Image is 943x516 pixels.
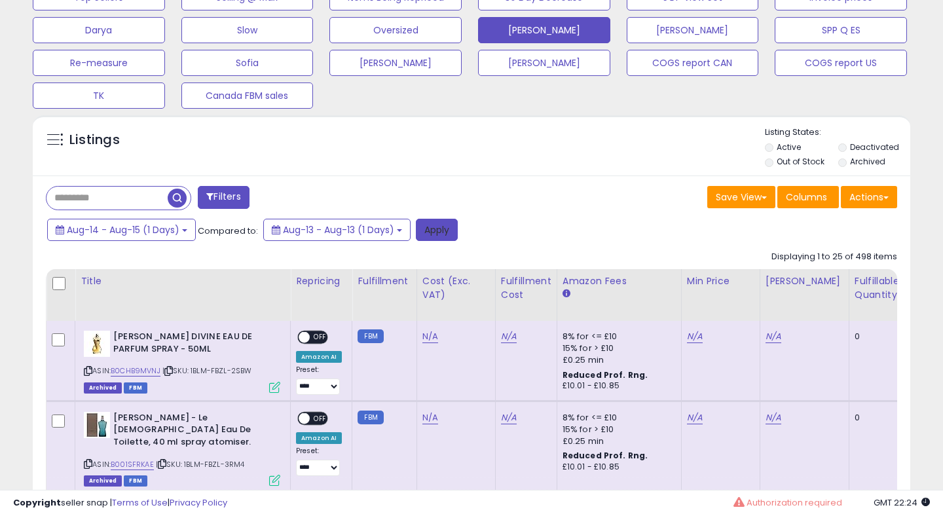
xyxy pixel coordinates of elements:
[687,411,703,424] a: N/A
[111,365,160,377] a: B0CHB9MVNJ
[766,330,781,343] a: N/A
[13,497,227,509] div: seller snap | |
[84,475,122,487] span: Listings that have been deleted from Seller Central
[84,331,280,392] div: ASIN:
[563,435,671,447] div: £0.25 min
[563,274,676,288] div: Amazon Fees
[358,274,411,288] div: Fulfillment
[113,331,272,358] b: [PERSON_NAME] DIVINE EAU DE PARFUM SPRAY - 50ML
[850,156,885,167] label: Archived
[563,288,570,300] small: Amazon Fees.
[296,365,342,395] div: Preset:
[263,219,411,241] button: Aug-13 - Aug-13 (1 Days)
[627,17,759,43] button: [PERSON_NAME]
[181,17,314,43] button: Slow
[563,462,671,473] div: £10.01 - £10.85
[310,332,331,343] span: OFF
[627,50,759,76] button: COGS report CAN
[296,447,342,476] div: Preset:
[181,83,314,109] button: Canada FBM sales
[296,274,346,288] div: Repricing
[170,496,227,509] a: Privacy Policy
[786,191,827,204] span: Columns
[181,50,314,76] button: Sofia
[775,17,907,43] button: SPP Q ES
[777,141,801,153] label: Active
[501,411,517,424] a: N/A
[766,274,843,288] div: [PERSON_NAME]
[33,50,165,76] button: Re-measure
[84,412,110,438] img: 31Lls98nS1L._SL40_.jpg
[478,17,610,43] button: [PERSON_NAME]
[775,50,907,76] button: COGS report US
[563,424,671,435] div: 15% for > £10
[563,380,671,392] div: £10.01 - £10.85
[422,330,438,343] a: N/A
[310,413,331,424] span: OFF
[563,369,648,380] b: Reduced Prof. Rng.
[113,412,272,452] b: [PERSON_NAME] - Le [DEMOGRAPHIC_DATA] Eau De Toilette, 40 ml spray atomiser.
[855,331,895,342] div: 0
[329,50,462,76] button: [PERSON_NAME]
[84,382,122,394] span: Listings that have been deleted from Seller Central
[771,251,897,263] div: Displaying 1 to 25 of 498 items
[283,223,394,236] span: Aug-13 - Aug-13 (1 Days)
[33,83,165,109] button: TK
[687,330,703,343] a: N/A
[850,141,899,153] label: Deactivated
[765,126,911,139] p: Listing States:
[47,219,196,241] button: Aug-14 - Aug-15 (1 Days)
[13,496,61,509] strong: Copyright
[563,354,671,366] div: £0.25 min
[563,450,648,461] b: Reduced Prof. Rng.
[501,274,551,302] div: Fulfillment Cost
[563,342,671,354] div: 15% for > £10
[198,186,249,209] button: Filters
[777,186,839,208] button: Columns
[81,274,285,288] div: Title
[358,329,383,343] small: FBM
[874,496,930,509] span: 2025-08-14 22:24 GMT
[416,219,458,241] button: Apply
[84,331,110,357] img: 31Yhc-CcSKL._SL40_.jpg
[69,131,120,149] h5: Listings
[422,411,438,424] a: N/A
[112,496,168,509] a: Terms of Use
[855,274,900,302] div: Fulfillable Quantity
[777,156,824,167] label: Out of Stock
[841,186,897,208] button: Actions
[563,331,671,342] div: 8% for <= £10
[67,223,179,236] span: Aug-14 - Aug-15 (1 Days)
[563,412,671,424] div: 8% for <= £10
[33,17,165,43] button: Darya
[124,382,147,394] span: FBM
[422,274,490,302] div: Cost (Exc. VAT)
[766,411,781,424] a: N/A
[296,432,342,444] div: Amazon AI
[162,365,252,376] span: | SKU: 1BLM-FBZL-2SBW
[111,459,154,470] a: B001SFRKAE
[329,17,462,43] button: Oversized
[296,351,342,363] div: Amazon AI
[707,186,775,208] button: Save View
[358,411,383,424] small: FBM
[198,225,258,237] span: Compared to:
[501,330,517,343] a: N/A
[124,475,147,487] span: FBM
[478,50,610,76] button: [PERSON_NAME]
[855,412,895,424] div: 0
[156,459,245,470] span: | SKU: 1BLM-FBZL-3RM4
[687,274,754,288] div: Min Price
